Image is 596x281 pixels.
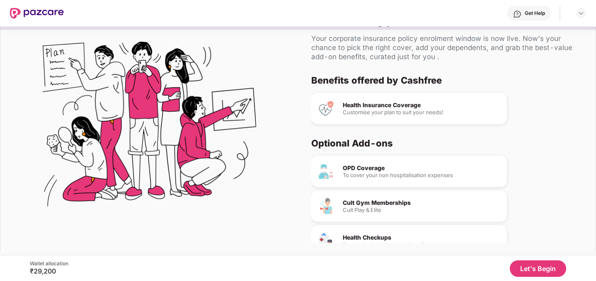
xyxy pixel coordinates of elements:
[311,74,576,86] div: Benefits offered by Cashfree
[343,207,500,213] div: Cult Play & Elite
[343,102,500,108] div: Health Insurance Coverage
[43,20,256,233] img: Flex Benefits Illustration
[343,235,500,240] div: Health Checkups
[343,110,500,115] div: Customise your plan to suit your needs!
[10,8,64,19] img: New Pazcare Logo
[343,165,500,171] div: OPD Coverage
[343,200,500,206] div: Cult Gym Memberships
[510,260,566,277] button: Let's Begin
[318,100,334,117] img: Health Insurance Coverage
[318,163,334,180] img: OPD Coverage
[30,267,68,275] div: ₹29,200
[318,198,334,214] img: Cult Gym Memberships
[578,10,584,17] img: svg+xml;base64,PHN2ZyBpZD0iRHJvcGRvd24tMzJ4MzIiIHhtbG5zPSJodHRwOi8vd3d3LnczLm9yZy8yMDAwL3N2ZyIgd2...
[343,173,500,178] div: To cover your non hospitalisation expenses
[318,233,334,249] img: Health Checkups
[525,10,545,17] div: Get Help
[343,242,500,247] div: Preventive health care options for you
[311,34,582,61] div: Your corporate insurance policy enrolment window is now live. Now's your chance to pick the right...
[311,137,576,149] div: Optional Add-ons
[513,10,521,18] img: svg+xml;base64,PHN2ZyBpZD0iSGVscC0zMngzMiIgeG1sbnM9Imh0dHA6Ly93d3cudzMub3JnLzIwMDAvc3ZnIiB3aWR0aD...
[30,260,68,267] div: Wallet allocation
